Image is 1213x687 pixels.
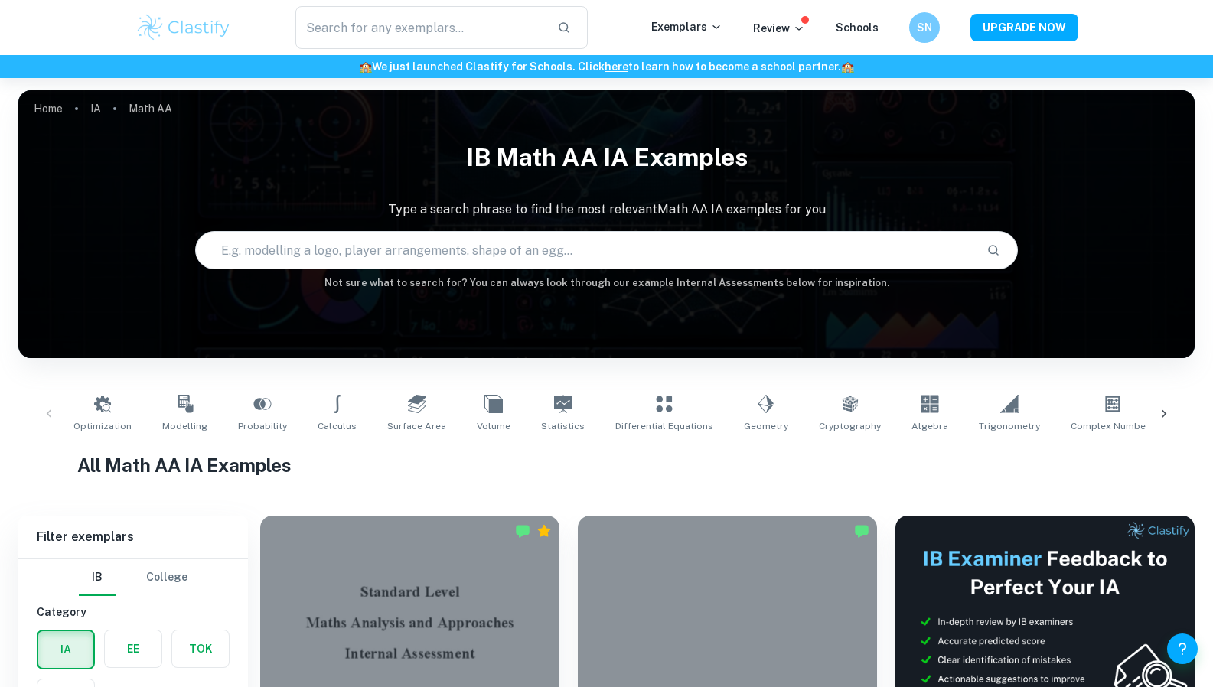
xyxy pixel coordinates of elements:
[651,18,722,35] p: Exemplars
[37,604,230,620] h6: Category
[541,419,585,433] span: Statistics
[1167,633,1198,664] button: Help and Feedback
[318,419,357,433] span: Calculus
[18,200,1195,219] p: Type a search phrase to find the most relevant Math AA IA examples for you
[536,523,552,539] div: Premium
[135,12,233,43] img: Clastify logo
[90,98,101,119] a: IA
[477,419,510,433] span: Volume
[129,100,172,117] p: Math AA
[79,559,116,596] button: IB
[162,419,207,433] span: Modelling
[38,631,93,668] button: IA
[605,60,628,73] a: here
[79,559,187,596] div: Filter type choice
[295,6,546,49] input: Search for any exemplars...
[854,523,869,539] img: Marked
[744,419,788,433] span: Geometry
[146,559,187,596] button: College
[911,419,948,433] span: Algebra
[105,630,161,667] button: EE
[970,14,1078,41] button: UPGRADE NOW
[615,419,713,433] span: Differential Equations
[1071,419,1155,433] span: Complex Numbers
[979,419,1040,433] span: Trigonometry
[819,419,881,433] span: Cryptography
[387,419,446,433] span: Surface Area
[18,516,248,558] h6: Filter exemplars
[77,451,1136,479] h1: All Math AA IA Examples
[359,60,372,73] span: 🏫
[836,21,879,34] a: Schools
[841,60,854,73] span: 🏫
[73,419,132,433] span: Optimization
[196,229,975,272] input: E.g. modelling a logo, player arrangements, shape of an egg...
[18,275,1195,291] h6: Not sure what to search for? You can always look through our example Internal Assessments below f...
[980,237,1006,263] button: Search
[34,98,63,119] a: Home
[172,630,229,667] button: TOK
[915,19,933,36] h6: SN
[753,20,805,37] p: Review
[3,58,1210,75] h6: We just launched Clastify for Schools. Click to learn how to become a school partner.
[909,12,940,43] button: SN
[515,523,530,539] img: Marked
[18,133,1195,182] h1: IB Math AA IA examples
[238,419,287,433] span: Probability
